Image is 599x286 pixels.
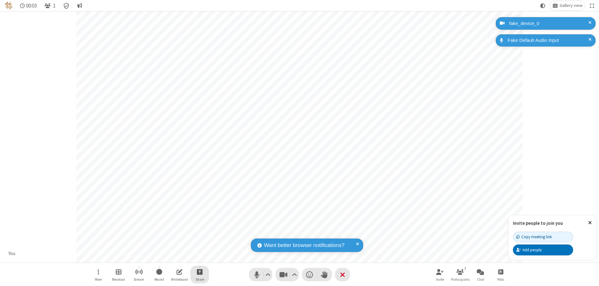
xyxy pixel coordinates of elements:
[89,266,108,284] button: Open menu
[516,234,552,240] div: Copy meeting link
[170,266,189,284] button: Open shared whiteboard
[171,278,188,281] span: Whiteboard
[507,20,591,27] div: fake_device_0
[17,1,40,10] div: Timer
[505,37,591,44] div: Fake Default Audio Input
[436,278,444,281] span: Invite
[497,278,504,281] span: Polls
[491,266,510,284] button: Open poll
[264,268,272,281] button: Audio settings
[196,278,204,281] span: Share
[463,265,468,271] div: 1
[190,266,209,284] button: Start sharing
[129,266,148,284] button: Start streaming
[451,266,470,284] button: Open participant list
[6,250,18,257] div: You
[53,3,56,9] span: 1
[134,278,144,281] span: Stream
[290,268,299,281] button: Video setting
[5,2,12,9] img: QA Selenium DO NOT DELETE OR CHANGE
[431,266,449,284] button: Invite participants (⌘+Shift+I)
[513,232,573,242] button: Copy meeting link
[513,220,563,226] label: Invite people to join you
[317,268,332,281] button: Raise hand
[109,266,128,284] button: Manage Breakout Rooms
[154,278,164,281] span: Record
[61,1,72,10] div: Meeting details Encryption enabled
[550,1,585,10] button: Change layout
[471,266,490,284] button: Open chat
[95,278,102,281] span: More
[451,278,470,281] span: Participants
[275,268,299,281] button: Stop video (⌘+Shift+V)
[264,241,344,249] span: Want better browser notifications?
[583,215,597,230] button: Close popover
[75,1,85,10] button: Conversation
[26,3,37,9] span: 00:03
[513,244,573,255] button: Add people
[112,278,125,281] span: Breakout
[249,268,272,281] button: Mute (⌘+Shift+A)
[335,268,350,281] button: End or leave meeting
[560,3,582,8] span: Gallery view
[302,268,317,281] button: Send a reaction
[42,1,58,10] button: Open participant list
[538,1,548,10] button: Using system theme
[477,278,484,281] span: Chat
[587,1,597,10] button: Fullscreen
[150,266,168,284] button: Start recording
